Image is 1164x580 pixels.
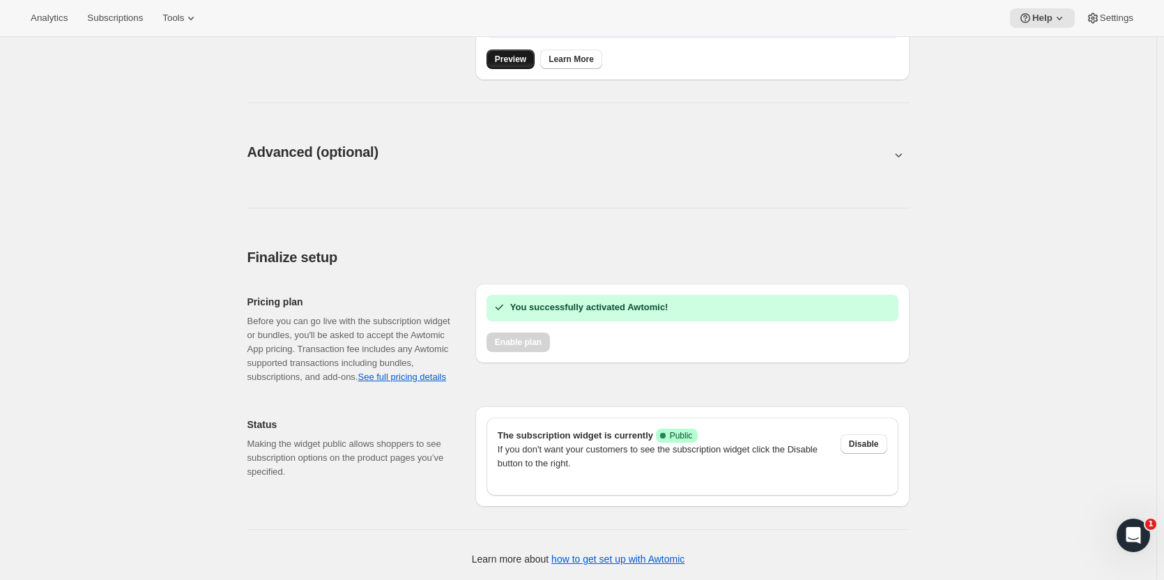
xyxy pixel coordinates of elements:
a: how to get set up with Awtomic [551,554,684,565]
h2: You successfully activated Awtomic! [510,300,668,314]
button: Help [1010,8,1075,28]
button: Tools [154,8,206,28]
span: Learn More [549,54,594,65]
a: See full pricing details [358,372,445,382]
button: Settings [1078,8,1142,28]
span: Help [1032,13,1052,24]
h2: Status [247,418,453,432]
span: The subscription widget is currently [498,430,698,441]
a: Preview [487,49,535,69]
a: Learn More [540,49,602,69]
span: Finalize setup [247,250,337,265]
span: Analytics [31,13,68,24]
div: Before you can go live with the subscription widget or bundles, you'll be asked to accept the Awt... [247,314,453,384]
p: Making the widget public allows shoppers to see subscription options on the product pages you’ve ... [247,437,453,479]
span: Public [670,430,693,441]
span: Tools [162,13,184,24]
span: 1 [1145,519,1156,530]
span: Disable [849,438,879,450]
span: Preview [495,54,526,65]
p: Learn more about [472,552,685,566]
p: If you don't want your customers to see the subscription widget click the Disable button to the r... [498,443,829,471]
button: Subscriptions [79,8,151,28]
span: Advanced (optional) [247,144,378,160]
iframe: Intercom live chat [1117,519,1150,552]
span: Subscriptions [87,13,143,24]
h2: Pricing plan [247,295,453,309]
span: Settings [1100,13,1133,24]
button: Analytics [22,8,76,28]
